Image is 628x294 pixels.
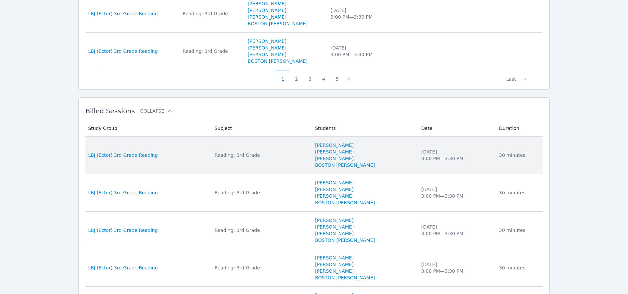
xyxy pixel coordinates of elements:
a: [PERSON_NAME] [315,254,354,261]
button: 5 [330,70,344,82]
a: [PERSON_NAME] [315,230,354,237]
a: BOSTON [PERSON_NAME] [315,237,375,244]
div: 30 minutes [499,189,539,196]
a: LBJ (Ector) 3rd Grade Reading [88,48,158,54]
button: 2 [290,70,303,82]
a: [PERSON_NAME] [315,142,354,148]
th: Study Group [85,120,210,137]
th: Students [311,120,417,137]
div: [DATE] 3:00 PM — 3:30 PM [421,224,491,237]
button: Collapse [140,108,174,114]
a: [PERSON_NAME] [315,186,354,193]
div: Reading: 3rd Grade [214,152,307,158]
th: Subject [210,120,311,137]
th: Duration [495,120,543,137]
div: Reading: 3rd Grade [183,10,240,17]
tr: LBJ (Ector) 3rd Grade ReadingReading: 3rd Grade[PERSON_NAME][PERSON_NAME][PERSON_NAME]BOSTON [PER... [85,212,543,249]
a: [PERSON_NAME] [315,193,354,199]
a: [PERSON_NAME] [315,148,354,155]
button: Last [501,70,532,82]
a: LBJ (Ector) 3rd Grade Reading [88,152,158,158]
button: 3 [303,70,317,82]
a: BOSTON [PERSON_NAME] [248,20,308,27]
a: LBJ (Ector) 3rd Grade Reading [88,10,158,17]
div: Reading: 3rd Grade [214,189,307,196]
div: [DATE] 3:00 PM — 3:30 PM [421,261,491,274]
span: Billed Sessions [85,107,135,115]
a: [PERSON_NAME] [248,51,286,58]
div: 30 minutes [499,152,539,158]
a: BOSTON [PERSON_NAME] [315,162,375,168]
a: LBJ (Ector) 3rd Grade Reading [88,189,158,196]
div: [DATE] 3:00 PM — 3:30 PM [421,186,491,199]
div: 30 minutes [499,227,539,234]
a: [PERSON_NAME] [248,38,286,45]
th: Date [417,120,495,137]
a: [PERSON_NAME] [315,261,354,268]
a: [PERSON_NAME] [315,179,354,186]
div: 30 minutes [499,264,539,271]
tr: LBJ (Ector) 3rd Grade ReadingReading: 3rd Grade[PERSON_NAME][PERSON_NAME][PERSON_NAME]BOSTON [PER... [85,174,543,212]
a: [PERSON_NAME] [315,224,354,230]
button: 4 [317,70,330,82]
a: [PERSON_NAME] [248,0,286,7]
div: [DATE] 3:00 PM — 3:30 PM [330,45,384,58]
a: BOSTON [PERSON_NAME] [248,58,308,64]
div: Reading: 3rd Grade [214,264,307,271]
a: BOSTON [PERSON_NAME] [315,199,375,206]
a: [PERSON_NAME] [315,268,354,274]
a: BOSTON [PERSON_NAME] [315,274,375,281]
tr: LBJ (Ector) 3rd Grade ReadingReading: 3rd Grade[PERSON_NAME][PERSON_NAME][PERSON_NAME]BOSTON [PER... [85,33,543,70]
a: [PERSON_NAME] [248,45,286,51]
div: Reading: 3rd Grade [214,227,307,234]
div: Reading: 3rd Grade [183,48,240,54]
button: 1 [276,70,290,82]
a: [PERSON_NAME] [248,7,286,14]
a: [PERSON_NAME] [315,217,354,224]
div: [DATE] 3:00 PM — 3:30 PM [330,7,384,20]
tr: LBJ (Ector) 3rd Grade ReadingReading: 3rd Grade[PERSON_NAME][PERSON_NAME][PERSON_NAME]BOSTON [PER... [85,249,543,287]
a: LBJ (Ector) 3rd Grade Reading [88,227,158,234]
a: [PERSON_NAME] [315,155,354,162]
tr: LBJ (Ector) 3rd Grade ReadingReading: 3rd Grade[PERSON_NAME][PERSON_NAME][PERSON_NAME]BOSTON [PER... [85,137,543,174]
div: [DATE] 3:00 PM — 3:30 PM [421,148,491,162]
a: [PERSON_NAME] [248,14,286,20]
a: LBJ (Ector) 3rd Grade Reading [88,264,158,271]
